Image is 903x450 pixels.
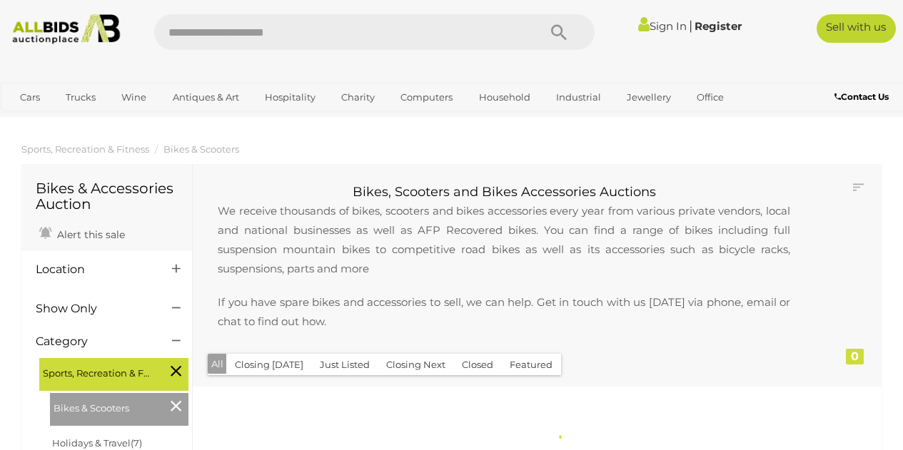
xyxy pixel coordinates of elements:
[163,143,239,155] a: Bikes & Scooters
[36,302,151,315] h4: Show Only
[470,86,540,109] a: Household
[54,228,125,241] span: Alert this sale
[501,354,561,376] button: Featured
[523,14,595,50] button: Search
[378,354,454,376] button: Closing Next
[391,86,462,109] a: Computers
[453,354,502,376] button: Closed
[687,86,733,109] a: Office
[11,86,49,109] a: Cars
[43,362,150,382] span: Sports, Recreation & Fitness
[112,86,156,109] a: Wine
[547,86,610,109] a: Industrial
[846,349,864,364] div: 0
[6,14,126,44] img: Allbids.com.au
[203,201,804,278] p: We receive thousands of bikes, scooters and bikes accessories every year from various private ven...
[36,335,151,348] h4: Category
[36,263,151,276] h4: Location
[163,86,248,109] a: Antiques & Art
[52,437,142,449] a: Holidays & Travel(7)
[332,86,384,109] a: Charity
[131,437,142,449] span: (7)
[817,14,896,43] a: Sell with us
[226,354,312,376] button: Closing [DATE]
[834,89,892,105] a: Contact Us
[54,397,161,416] span: Bikes & Scooters
[695,19,742,33] a: Register
[689,18,692,34] span: |
[11,109,59,133] a: Sports
[311,354,378,376] button: Just Listed
[617,86,680,109] a: Jewellery
[56,86,105,109] a: Trucks
[203,292,804,331] p: If you have spare bikes and accessories to sell, we can help. Get in touch with us [DATE] via pho...
[208,354,227,374] button: All
[36,223,128,244] a: Alert this sale
[66,109,186,133] a: [GEOGRAPHIC_DATA]
[834,91,889,102] b: Contact Us
[36,180,178,212] h1: Bikes & Accessories Auction
[21,143,149,155] a: Sports, Recreation & Fitness
[638,19,687,33] a: Sign In
[203,185,804,200] h2: Bikes, Scooters and Bikes Accessories Auctions
[256,86,325,109] a: Hospitality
